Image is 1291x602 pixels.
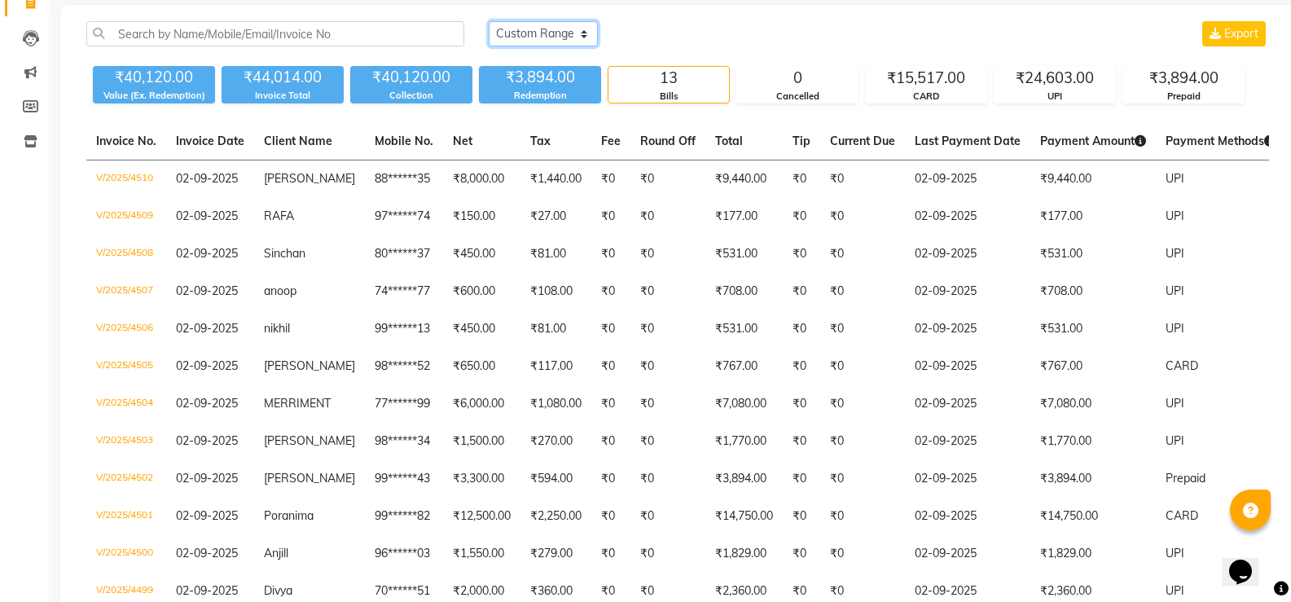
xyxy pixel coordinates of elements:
[443,273,520,310] td: ₹600.00
[1166,134,1276,148] span: Payment Methods
[530,134,551,148] span: Tax
[176,283,238,298] span: 02-09-2025
[905,273,1030,310] td: 02-09-2025
[905,535,1030,573] td: 02-09-2025
[520,310,591,348] td: ₹81.00
[640,134,696,148] span: Round Off
[86,535,166,573] td: V/2025/4500
[783,348,820,385] td: ₹0
[176,546,238,560] span: 02-09-2025
[1166,171,1184,186] span: UPI
[176,171,238,186] span: 02-09-2025
[783,310,820,348] td: ₹0
[820,348,905,385] td: ₹0
[264,358,355,373] span: [PERSON_NAME]
[820,460,905,498] td: ₹0
[591,235,630,273] td: ₹0
[176,471,238,486] span: 02-09-2025
[176,358,238,373] span: 02-09-2025
[783,423,820,460] td: ₹0
[264,209,294,223] span: RAFA
[1030,160,1156,199] td: ₹9,440.00
[591,273,630,310] td: ₹0
[820,498,905,535] td: ₹0
[1030,310,1156,348] td: ₹531.00
[1030,385,1156,423] td: ₹7,080.00
[905,460,1030,498] td: 02-09-2025
[479,66,601,89] div: ₹3,894.00
[591,160,630,199] td: ₹0
[443,310,520,348] td: ₹450.00
[630,310,705,348] td: ₹0
[705,423,783,460] td: ₹1,770.00
[591,310,630,348] td: ₹0
[1123,90,1244,103] div: Prepaid
[1166,321,1184,336] span: UPI
[176,433,238,448] span: 02-09-2025
[176,246,238,261] span: 02-09-2025
[630,160,705,199] td: ₹0
[905,160,1030,199] td: 02-09-2025
[1166,246,1184,261] span: UPI
[86,21,464,46] input: Search by Name/Mobile/Email/Invoice No
[705,273,783,310] td: ₹708.00
[520,423,591,460] td: ₹270.00
[737,90,858,103] div: Cancelled
[737,67,858,90] div: 0
[264,134,332,148] span: Client Name
[866,90,986,103] div: CARD
[93,89,215,103] div: Value (Ex. Redemption)
[995,67,1115,90] div: ₹24,603.00
[591,423,630,460] td: ₹0
[264,508,314,523] span: Poranima
[1030,198,1156,235] td: ₹177.00
[905,348,1030,385] td: 02-09-2025
[705,198,783,235] td: ₹177.00
[479,89,601,103] div: Redemption
[630,235,705,273] td: ₹0
[176,583,238,598] span: 02-09-2025
[705,348,783,385] td: ₹767.00
[995,90,1115,103] div: UPI
[375,134,433,148] span: Mobile No.
[520,460,591,498] td: ₹594.00
[905,235,1030,273] td: 02-09-2025
[1030,273,1156,310] td: ₹708.00
[705,535,783,573] td: ₹1,829.00
[830,134,895,148] span: Current Due
[591,385,630,423] td: ₹0
[520,235,591,273] td: ₹81.00
[176,209,238,223] span: 02-09-2025
[222,66,344,89] div: ₹44,014.00
[350,89,472,103] div: Collection
[820,535,905,573] td: ₹0
[630,423,705,460] td: ₹0
[96,134,156,148] span: Invoice No.
[705,235,783,273] td: ₹531.00
[591,498,630,535] td: ₹0
[443,198,520,235] td: ₹150.00
[86,460,166,498] td: V/2025/4502
[264,433,355,448] span: [PERSON_NAME]
[783,460,820,498] td: ₹0
[820,423,905,460] td: ₹0
[866,67,986,90] div: ₹15,517.00
[705,385,783,423] td: ₹7,080.00
[630,535,705,573] td: ₹0
[443,498,520,535] td: ₹12,500.00
[630,348,705,385] td: ₹0
[793,134,810,148] span: Tip
[608,90,729,103] div: Bills
[820,310,905,348] td: ₹0
[264,283,296,298] span: anoop
[176,321,238,336] span: 02-09-2025
[1166,433,1184,448] span: UPI
[820,385,905,423] td: ₹0
[86,348,166,385] td: V/2025/4505
[443,423,520,460] td: ₹1,500.00
[630,273,705,310] td: ₹0
[443,535,520,573] td: ₹1,550.00
[705,498,783,535] td: ₹14,750.00
[630,498,705,535] td: ₹0
[443,160,520,199] td: ₹8,000.00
